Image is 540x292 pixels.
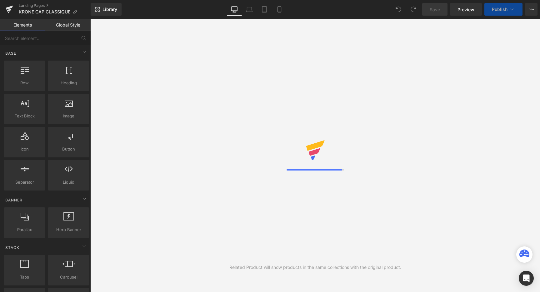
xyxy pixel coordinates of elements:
span: Liquid [50,179,87,186]
a: Tablet [257,3,272,16]
button: More [525,3,537,16]
span: Preview [457,6,474,13]
button: Publish [484,3,522,16]
span: Button [50,146,87,152]
span: Stack [5,245,20,250]
a: Laptop [242,3,257,16]
span: Image [50,113,87,119]
span: Carousel [50,274,87,280]
a: Preview [450,3,482,16]
span: Tabs [6,274,43,280]
span: Text Block [6,113,43,119]
span: Banner [5,197,23,203]
a: Landing Pages [19,3,91,8]
button: Undo [392,3,405,16]
span: Base [5,50,17,56]
span: Save [430,6,440,13]
a: Desktop [227,3,242,16]
span: Publish [492,7,507,12]
span: Parallax [6,226,43,233]
span: Library [102,7,117,12]
div: Open Intercom Messenger [519,271,534,286]
span: Icon [6,146,43,152]
a: Global Style [45,19,91,31]
span: Hero Banner [50,226,87,233]
span: Row [6,80,43,86]
a: Mobile [272,3,287,16]
button: Redo [407,3,420,16]
a: New Library [91,3,122,16]
span: Separator [6,179,43,186]
span: Heading [50,80,87,86]
div: Related Product will show products in the same collections with the original product. [229,264,401,271]
span: KRONE CAP CLASSIQUE [19,9,70,14]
